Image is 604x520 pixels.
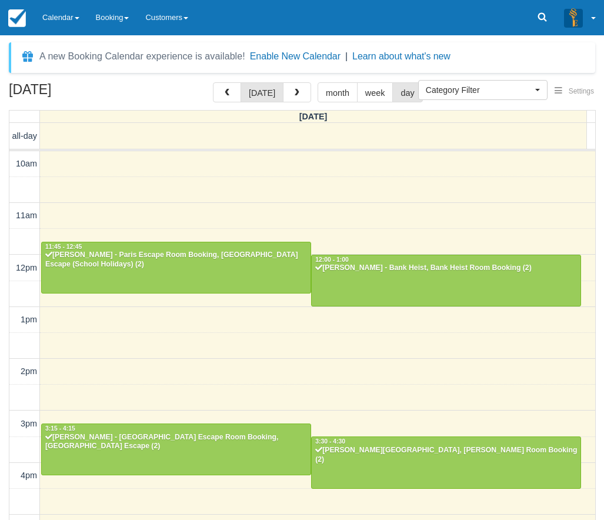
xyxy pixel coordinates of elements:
div: A new Booking Calendar experience is available! [39,49,245,64]
span: 3:30 - 4:30 [315,438,345,445]
img: checkfront-main-nav-mini-logo.png [8,9,26,27]
span: Settings [569,87,594,95]
a: 12:00 - 1:00[PERSON_NAME] - Bank Heist, Bank Heist Room Booking (2) [311,255,581,306]
button: week [357,82,393,102]
div: [PERSON_NAME] - [GEOGRAPHIC_DATA] Escape Room Booking, [GEOGRAPHIC_DATA] Escape (2) [45,433,308,452]
a: 11:45 - 12:45[PERSON_NAME] - Paris Escape Room Booking, [GEOGRAPHIC_DATA] Escape (School Holidays... [41,242,311,294]
span: 10am [16,159,37,168]
span: 1pm [21,315,37,324]
button: Settings [548,83,601,100]
h2: [DATE] [9,82,158,104]
a: Learn about what's new [352,51,451,61]
span: [DATE] [299,112,328,121]
img: A3 [564,8,583,27]
a: 3:15 - 4:15[PERSON_NAME] - [GEOGRAPHIC_DATA] Escape Room Booking, [GEOGRAPHIC_DATA] Escape (2) [41,424,311,475]
div: [PERSON_NAME][GEOGRAPHIC_DATA], [PERSON_NAME] Room Booking (2) [315,446,578,465]
button: Enable New Calendar [250,51,341,62]
span: 4pm [21,471,37,480]
span: Category Filter [426,84,532,96]
span: 12pm [16,263,37,272]
a: 3:30 - 4:30[PERSON_NAME][GEOGRAPHIC_DATA], [PERSON_NAME] Room Booking (2) [311,436,581,488]
button: day [392,82,422,102]
span: | [345,51,348,61]
button: [DATE] [241,82,283,102]
span: all-day [12,131,37,141]
span: 3pm [21,419,37,428]
span: 11:45 - 12:45 [45,244,82,250]
button: Category Filter [418,80,548,100]
button: month [318,82,358,102]
div: [PERSON_NAME] - Bank Heist, Bank Heist Room Booking (2) [315,264,578,273]
span: 11am [16,211,37,220]
span: 12:00 - 1:00 [315,256,349,263]
span: 3:15 - 4:15 [45,425,75,432]
div: [PERSON_NAME] - Paris Escape Room Booking, [GEOGRAPHIC_DATA] Escape (School Holidays) (2) [45,251,308,269]
span: 2pm [21,366,37,376]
